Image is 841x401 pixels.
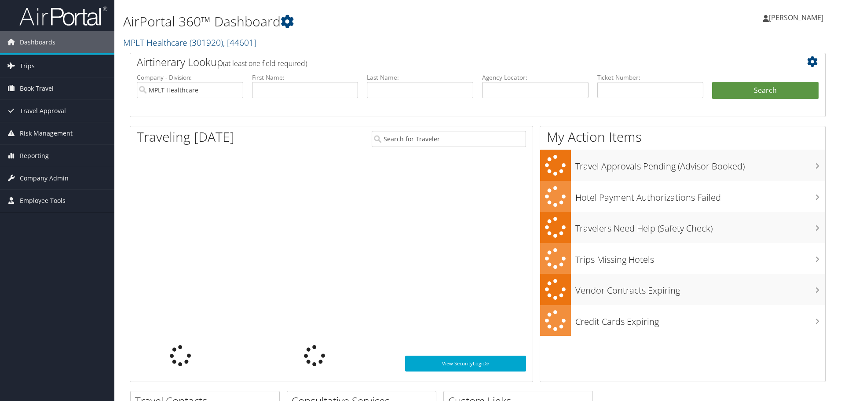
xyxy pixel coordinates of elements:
[405,356,526,372] a: View SecurityLogic®
[597,73,704,82] label: Ticket Number:
[367,73,473,82] label: Last Name:
[540,243,825,274] a: Trips Missing Hotels
[540,212,825,243] a: Travelers Need Help (Safety Check)
[123,12,596,31] h1: AirPortal 360™ Dashboard
[20,122,73,144] span: Risk Management
[20,167,69,189] span: Company Admin
[20,55,35,77] span: Trips
[20,145,49,167] span: Reporting
[20,77,54,99] span: Book Travel
[575,311,825,328] h3: Credit Cards Expiring
[540,181,825,212] a: Hotel Payment Authorizations Failed
[20,190,66,212] span: Employee Tools
[20,100,66,122] span: Travel Approval
[575,187,825,204] h3: Hotel Payment Authorizations Failed
[137,128,234,146] h1: Traveling [DATE]
[540,274,825,305] a: Vendor Contracts Expiring
[223,59,307,68] span: (at least one field required)
[252,73,358,82] label: First Name:
[575,249,825,266] h3: Trips Missing Hotels
[20,31,55,53] span: Dashboards
[575,218,825,235] h3: Travelers Need Help (Safety Check)
[712,82,819,99] button: Search
[763,4,832,31] a: [PERSON_NAME]
[372,131,526,147] input: Search for Traveler
[19,6,107,26] img: airportal-logo.png
[137,55,761,70] h2: Airtinerary Lookup
[190,37,223,48] span: ( 301920 )
[540,305,825,336] a: Credit Cards Expiring
[575,280,825,297] h3: Vendor Contracts Expiring
[575,156,825,173] h3: Travel Approvals Pending (Advisor Booked)
[223,37,256,48] span: , [ 44601 ]
[482,73,589,82] label: Agency Locator:
[137,73,243,82] label: Company - Division:
[123,37,256,48] a: MPLT Healthcare
[540,128,825,146] h1: My Action Items
[769,13,823,22] span: [PERSON_NAME]
[540,150,825,181] a: Travel Approvals Pending (Advisor Booked)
